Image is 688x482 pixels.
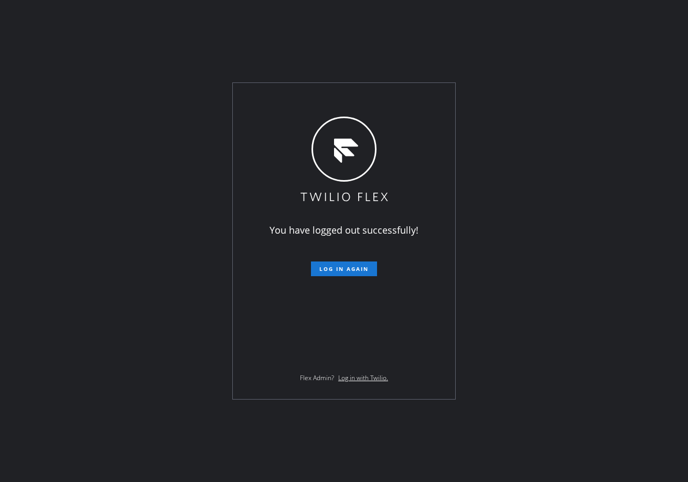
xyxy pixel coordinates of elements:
[338,373,388,382] a: Log in with Twilio.
[311,261,377,276] button: Log in again
[319,265,369,273] span: Log in again
[270,224,418,236] span: You have logged out successfully!
[300,373,334,382] span: Flex Admin?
